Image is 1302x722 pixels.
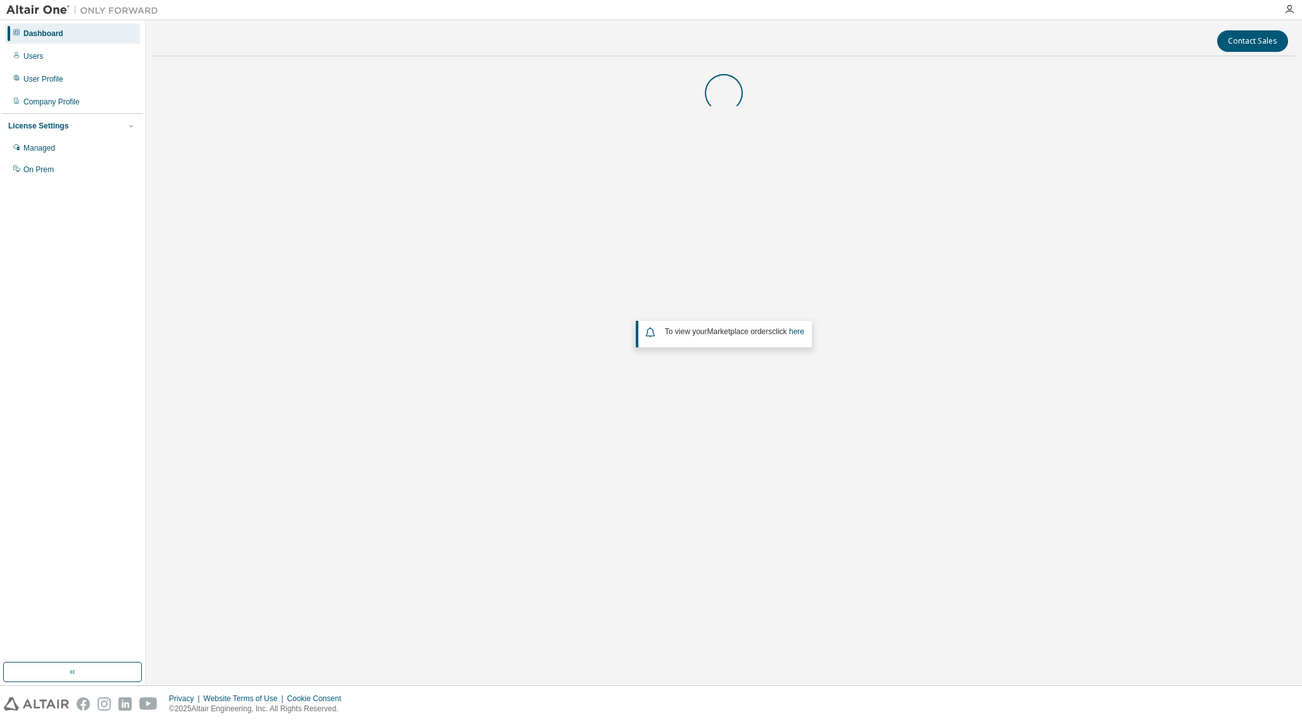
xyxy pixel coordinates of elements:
div: Company Profile [23,97,80,107]
span: To view your click [665,327,804,336]
div: Users [23,51,43,61]
div: On Prem [23,165,54,175]
div: Website Terms of Use [203,694,287,704]
img: Altair One [6,4,165,16]
p: © 2025 Altair Engineering, Inc. All Rights Reserved. [169,704,349,714]
div: User Profile [23,74,63,84]
a: here [789,327,804,336]
em: Marketplace orders [707,327,773,336]
img: altair_logo.svg [4,697,69,711]
img: linkedin.svg [118,697,132,711]
div: Dashboard [23,28,63,39]
button: Contact Sales [1217,30,1288,52]
img: facebook.svg [77,697,90,711]
img: youtube.svg [139,697,158,711]
div: Privacy [169,694,203,704]
img: instagram.svg [98,697,111,711]
div: License Settings [8,121,68,131]
div: Cookie Consent [287,694,348,704]
div: Managed [23,143,55,153]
